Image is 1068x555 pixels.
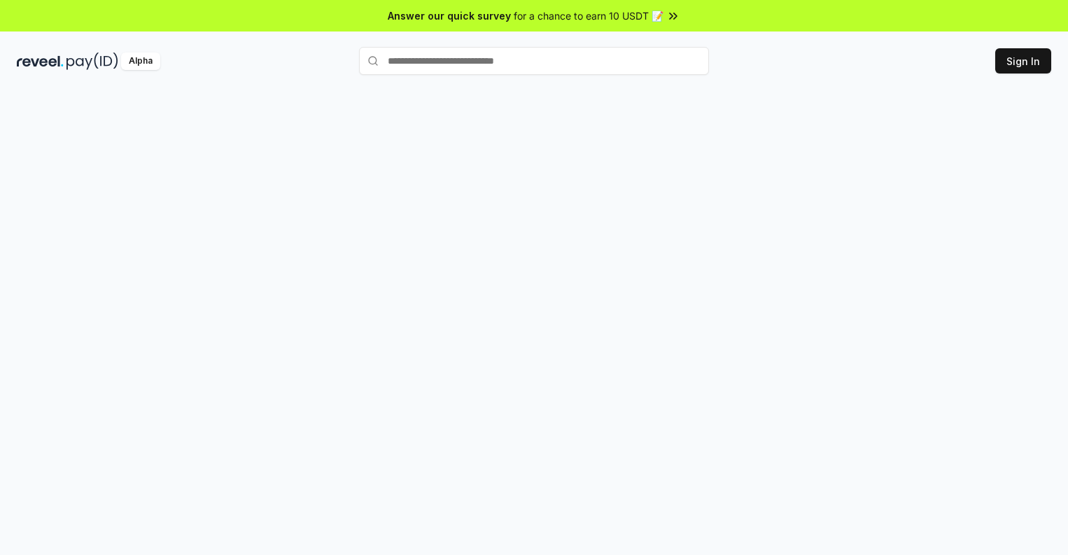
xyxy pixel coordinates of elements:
[66,52,118,70] img: pay_id
[121,52,160,70] div: Alpha
[514,8,663,23] span: for a chance to earn 10 USDT 📝
[388,8,511,23] span: Answer our quick survey
[995,48,1051,73] button: Sign In
[17,52,64,70] img: reveel_dark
